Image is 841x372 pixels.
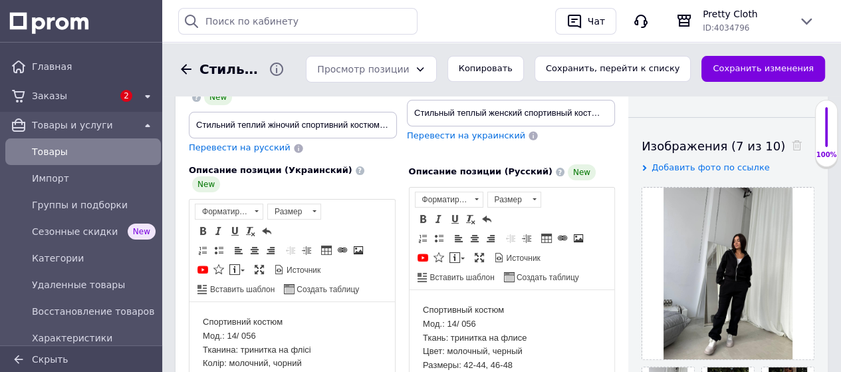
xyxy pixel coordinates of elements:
[128,224,156,240] span: New
[195,224,210,238] a: Полужирный (Ctrl+B)
[282,281,361,296] a: Создать таблицу
[479,212,494,226] a: Отменить (Ctrl+Z)
[335,243,350,258] a: Вставить/Редактировать ссылку (Ctrl+L)
[267,204,321,220] a: Размер
[502,270,581,284] a: Создать таблицу
[13,13,192,83] p: Спортивный костюм Мод.: 14/ 056 Ткань: тринитка на флисе Цвет: молочный, черный Размеры: 42-44, 4...
[204,89,232,105] span: New
[701,56,825,82] button: Сохранить изменения
[32,89,113,102] span: Заказы
[416,192,470,207] span: Форматирование
[268,204,308,219] span: Размер
[120,90,132,102] span: 2
[416,231,430,246] a: Вставить / удалить нумерованный список
[259,224,274,238] a: Отменить (Ctrl+Z)
[13,13,192,119] body: Визуальный текстовый редактор, 6E7C051B-5B97-44AB-B30E-28E079E04357
[32,172,156,185] span: Импорт
[535,56,691,82] button: Сохранить, перейти к списку
[189,165,352,175] span: Описание позиции (Украинский)
[515,272,579,283] span: Создать таблицу
[703,23,749,33] span: ID: 4034796
[231,243,246,258] a: По левому краю
[32,278,156,291] span: Удаленные товары
[243,224,258,238] a: Убрать форматирование
[295,284,359,295] span: Создать таблицу
[208,284,275,295] span: Вставить шаблон
[299,243,314,258] a: Увеличить отступ
[351,243,366,258] a: Изображение
[409,166,552,176] span: Описание позиции (Русский)
[32,60,156,73] span: Главная
[568,164,596,180] span: New
[211,243,226,258] a: Вставить / удалить маркированный список
[447,250,467,265] a: Вставить сообщение
[503,231,518,246] a: Уменьшить отступ
[32,145,156,158] span: Товары
[703,7,788,21] span: Pretty Cloth
[447,212,462,226] a: Подчеркнутый (Ctrl+U)
[555,8,616,35] button: Чат
[195,204,250,219] span: Форматирование
[642,138,814,154] div: Изображения (7 из 10)
[519,231,534,246] a: Увеличить отступ
[571,231,586,246] a: Изображение
[227,262,247,277] a: Вставить сообщение
[463,212,478,226] a: Убрать форматирование
[319,243,334,258] a: Таблица
[32,305,156,318] span: Восстановление товаров
[483,231,498,246] a: По правому краю
[472,250,487,265] a: Развернуть
[555,231,570,246] a: Вставить/Редактировать ссылку (Ctrl+L)
[195,243,210,258] a: Вставить / удалить нумерованный список
[317,62,409,77] div: Просмотр позиции
[488,192,528,207] span: Размер
[285,265,320,276] span: Источник
[227,224,242,238] a: Подчеркнутый (Ctrl+U)
[652,162,770,172] span: Добавить фото по ссылке
[32,118,134,132] span: Товары и услуги
[13,91,192,119] p: Стильний костюм, який буде незамінним цієї осені.
[431,212,446,226] a: Курсив (Ctrl+I)
[505,253,541,264] span: Источник
[815,100,838,167] div: 100% Качество заполнения
[451,231,466,246] a: По левому краю
[407,100,615,126] input: Например, H&M женское платье зеленое 38 размер вечернее макси с блестками
[447,56,524,82] button: Копировать
[32,331,156,345] span: Характеристики
[13,91,192,119] p: Стильный костюм, который будет незаменим этой осенью.
[195,204,263,220] a: Форматирование
[539,231,554,246] a: Таблица
[263,243,278,258] a: По правому краю
[416,212,430,226] a: Полужирный (Ctrl+B)
[32,354,68,365] span: Скрыть
[431,231,446,246] a: Вставить / удалить маркированный список
[415,192,483,208] a: Форматирование
[585,11,608,31] div: Чат
[816,150,837,160] div: 100%
[13,13,192,83] p: Спортивний костюм Мод.: 14/ 056 Тканина: тринитка на флісі Колір: молочний, чорний Розміри: 42-44...
[32,198,156,212] span: Группы и подборки
[211,224,226,238] a: Курсив (Ctrl+I)
[487,192,541,208] a: Размер
[283,243,298,258] a: Уменьшить отступ
[416,270,497,284] a: Вставить шаблон
[195,262,210,277] a: Добавить видео с YouTube
[195,281,277,296] a: Вставить шаблон
[407,130,525,140] span: Перевести на украинский
[416,250,430,265] a: Добавить видео с YouTube
[467,231,482,246] a: По центру
[189,142,291,152] span: Перевести на русский
[192,176,220,192] span: New
[492,250,542,265] a: Источник
[13,13,192,119] body: Визуальный текстовый редактор, BC696DBE-C655-4E86-AF86-3E3AE464651B
[199,60,258,79] span: Стильний теплий жіночий спортивний костюм на блискавці без капюшона 42-44, 46-48
[247,243,262,258] a: По центру
[189,112,397,138] input: Например, H&M женское платье зеленое 38 размер вечернее макси с блестками
[32,252,156,265] span: Категории
[428,272,495,283] span: Вставить шаблон
[32,225,122,238] span: Сезонные скидки
[178,8,418,35] input: Поиск по кабинету
[211,262,226,277] a: Вставить иконку
[252,262,267,277] a: Развернуть
[272,262,322,277] a: Источник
